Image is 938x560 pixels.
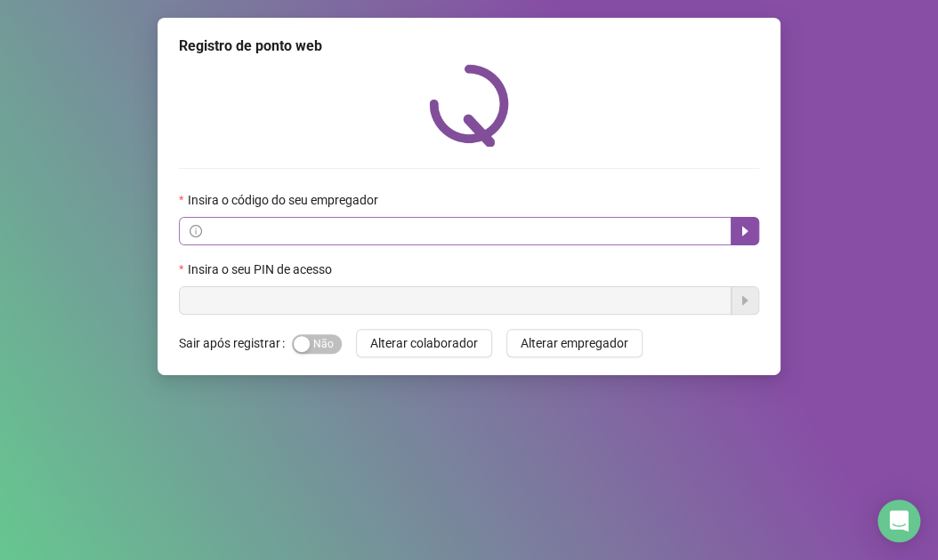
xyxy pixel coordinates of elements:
[521,333,628,353] span: Alterar empregador
[877,500,920,542] div: Open Intercom Messenger
[179,190,389,210] label: Insira o código do seu empregador
[738,224,752,238] span: caret-right
[179,329,292,357] label: Sair após registrar
[370,333,478,353] span: Alterar colaborador
[179,260,343,279] label: Insira o seu PIN de acesso
[179,36,759,57] div: Registro de ponto web
[506,329,643,357] button: Alterar empregador
[190,225,202,237] span: info-circle
[429,64,509,147] img: QRPoint
[356,329,492,357] button: Alterar colaborador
